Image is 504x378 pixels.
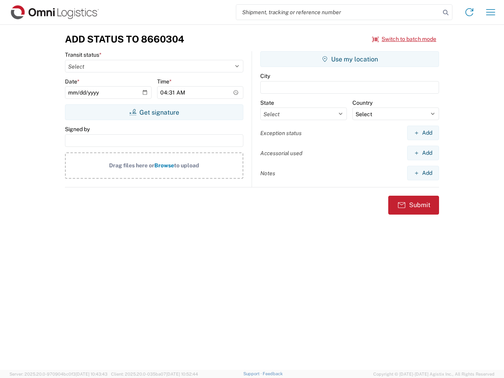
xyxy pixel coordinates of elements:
[260,130,302,137] label: Exception status
[407,126,439,140] button: Add
[65,33,184,45] h3: Add Status to 8660304
[157,78,172,85] label: Time
[260,170,275,177] label: Notes
[388,196,439,215] button: Submit
[65,51,102,58] label: Transit status
[373,371,495,378] span: Copyright © [DATE]-[DATE] Agistix Inc., All Rights Reserved
[260,51,439,67] button: Use my location
[65,78,80,85] label: Date
[372,33,436,46] button: Switch to batch mode
[76,372,107,376] span: [DATE] 10:43:43
[65,104,243,120] button: Get signature
[236,5,440,20] input: Shipment, tracking or reference number
[260,72,270,80] label: City
[243,371,263,376] a: Support
[407,166,439,180] button: Add
[65,126,90,133] label: Signed by
[260,99,274,106] label: State
[352,99,372,106] label: Country
[166,372,198,376] span: [DATE] 10:52:44
[111,372,198,376] span: Client: 2025.20.0-035ba07
[154,162,174,169] span: Browse
[263,371,283,376] a: Feedback
[260,150,302,157] label: Accessorial used
[407,146,439,160] button: Add
[174,162,199,169] span: to upload
[9,372,107,376] span: Server: 2025.20.0-970904bc0f3
[109,162,154,169] span: Drag files here or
